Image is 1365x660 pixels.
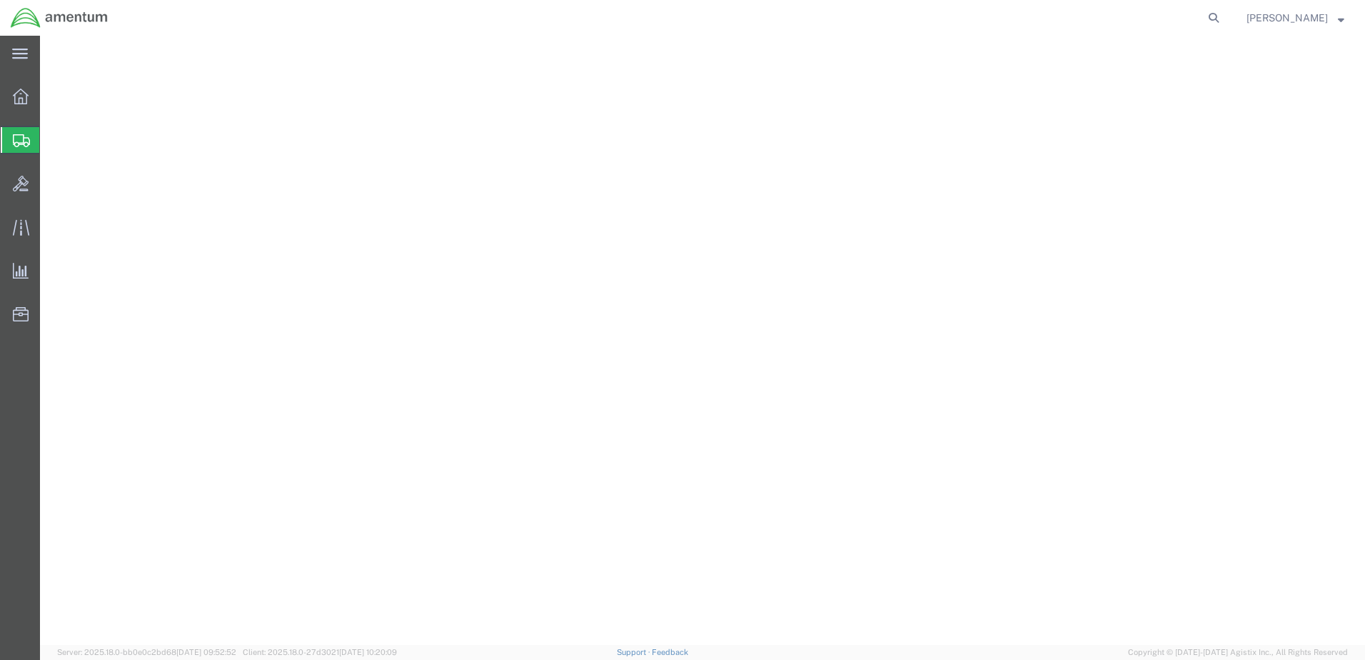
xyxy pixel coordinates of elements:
a: Support [617,648,653,656]
span: Lucy Dowling [1246,10,1328,26]
a: Feedback [652,648,688,656]
span: [DATE] 10:20:09 [339,648,397,656]
span: Client: 2025.18.0-27d3021 [243,648,397,656]
span: Copyright © [DATE]-[DATE] Agistix Inc., All Rights Reserved [1128,646,1348,659]
span: Server: 2025.18.0-bb0e0c2bd68 [57,648,236,656]
img: logo [10,7,109,29]
iframe: FS Legacy Container [40,36,1365,645]
button: [PERSON_NAME] [1246,9,1345,26]
span: [DATE] 09:52:52 [176,648,236,656]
